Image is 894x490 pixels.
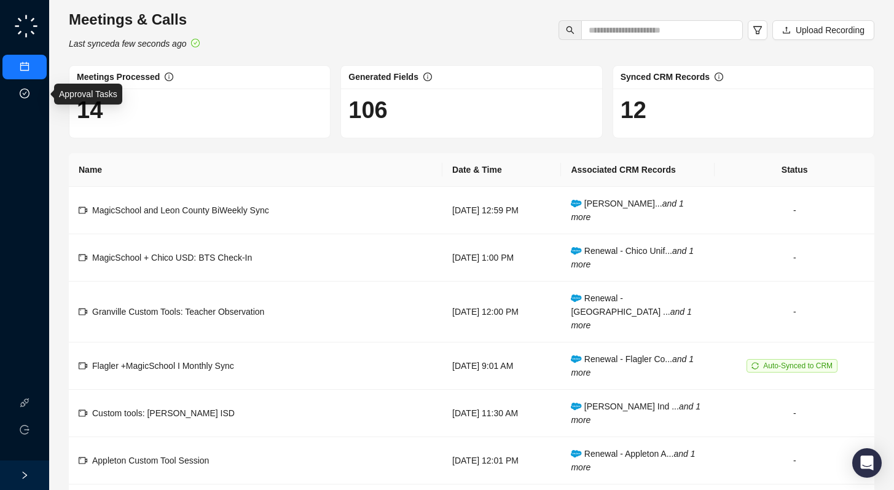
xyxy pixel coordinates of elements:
[852,448,882,478] div: Open Intercom Messenger
[69,10,200,30] h3: Meetings & Calls
[571,401,700,425] i: and 1 more
[715,437,874,484] td: -
[442,342,561,390] td: [DATE] 9:01 AM
[751,362,759,369] span: sync
[753,25,763,35] span: filter
[92,361,234,371] span: Flagler +MagicSchool I Monthly Sync
[571,199,683,222] i: and 1 more
[69,153,442,187] th: Name
[92,205,269,215] span: MagicSchool and Leon County BiWeekly Sync
[621,96,866,124] h1: 12
[571,449,695,472] i: and 1 more
[165,73,173,81] span: info-circle
[763,362,833,370] span: Auto-Synced to CRM
[571,246,694,269] i: and 1 more
[571,293,691,330] span: Renewal - [GEOGRAPHIC_DATA] ...
[442,437,561,484] td: [DATE] 12:01 PM
[92,408,235,418] span: Custom tools: [PERSON_NAME] ISD
[571,401,700,425] span: [PERSON_NAME] Ind ...
[79,206,87,215] span: video-camera
[782,26,791,34] span: upload
[79,307,87,316] span: video-camera
[423,73,432,81] span: info-circle
[442,187,561,234] td: [DATE] 12:59 PM
[772,20,874,40] button: Upload Recording
[715,234,874,282] td: -
[571,449,695,472] span: Renewal - Appleton A...
[571,199,683,222] span: [PERSON_NAME]...
[20,425,29,435] span: logout
[12,12,40,40] img: logo-small-C4UdH2pc.png
[77,72,160,82] span: Meetings Processed
[571,354,694,377] i: and 1 more
[69,39,186,49] i: Last synced a few seconds ago
[348,96,594,124] h1: 106
[715,282,874,342] td: -
[571,354,694,377] span: Renewal - Flagler Co...
[442,390,561,437] td: [DATE] 11:30 AM
[348,72,418,82] span: Generated Fields
[566,26,574,34] span: search
[20,471,29,480] span: right
[715,73,723,81] span: info-circle
[442,153,561,187] th: Date & Time
[621,72,710,82] span: Synced CRM Records
[92,456,209,465] span: Appleton Custom Tool Session
[561,153,715,187] th: Associated CRM Records
[571,246,694,269] span: Renewal - Chico Unif...
[715,390,874,437] td: -
[442,282,561,342] td: [DATE] 12:00 PM
[571,307,691,330] i: and 1 more
[79,409,87,417] span: video-camera
[79,253,87,262] span: video-camera
[92,307,264,317] span: Granville Custom Tools: Teacher Observation
[79,362,87,370] span: video-camera
[92,253,252,263] span: MagicSchool + Chico USD: BTS Check-In
[77,96,323,124] h1: 14
[79,456,87,465] span: video-camera
[715,187,874,234] td: -
[715,153,874,187] th: Status
[442,234,561,282] td: [DATE] 1:00 PM
[796,23,865,37] span: Upload Recording
[191,39,200,47] span: check-circle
